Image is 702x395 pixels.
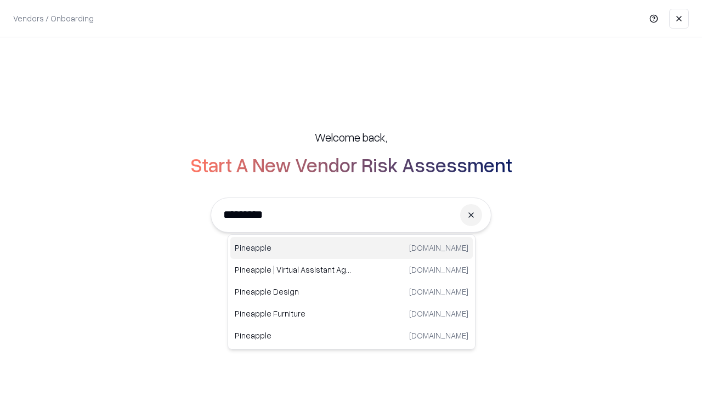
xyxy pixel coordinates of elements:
[409,286,468,297] p: [DOMAIN_NAME]
[190,154,512,176] h2: Start A New Vendor Risk Assessment
[409,308,468,319] p: [DOMAIN_NAME]
[228,234,475,349] div: Suggestions
[409,242,468,253] p: [DOMAIN_NAME]
[409,264,468,275] p: [DOMAIN_NAME]
[235,242,352,253] p: Pineapple
[13,13,94,24] p: Vendors / Onboarding
[235,286,352,297] p: Pineapple Design
[315,129,387,145] h5: Welcome back,
[235,330,352,341] p: Pineapple
[235,308,352,319] p: Pineapple Furniture
[235,264,352,275] p: Pineapple | Virtual Assistant Agency
[409,330,468,341] p: [DOMAIN_NAME]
